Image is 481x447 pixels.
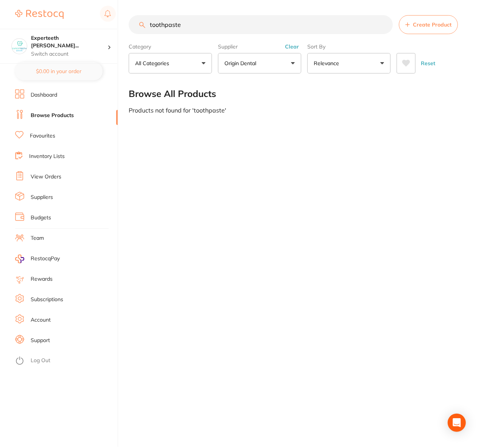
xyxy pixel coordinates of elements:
label: Category [129,43,212,50]
label: Sort By [307,43,391,50]
a: Support [31,337,50,344]
button: All Categories [129,53,212,73]
p: Origin Dental [224,59,259,67]
span: RestocqPay [31,255,60,263]
button: Create Product [399,15,458,34]
button: $0.00 in your order [15,62,103,80]
h2: Browse All Products [129,89,216,99]
img: Restocq Logo [15,10,64,19]
a: Inventory Lists [29,153,65,160]
a: Dashboard [31,91,57,99]
p: Relevance [314,59,342,67]
a: Team [31,234,44,242]
a: Rewards [31,275,53,283]
div: Open Intercom Messenger [448,414,466,432]
a: Log Out [31,357,50,364]
a: Browse Products [31,112,74,119]
button: Relevance [307,53,391,73]
button: Clear [283,43,301,50]
img: Experteeth Eastwood West [12,39,27,54]
a: Subscriptions [31,296,63,303]
img: RestocqPay [15,255,24,263]
a: Budgets [31,214,51,222]
button: Reset [419,53,437,73]
a: Suppliers [31,194,53,201]
input: Search Products [129,15,393,34]
label: Supplier [218,43,301,50]
span: Create Product [413,22,451,28]
a: Account [31,316,51,324]
button: Log Out [15,355,115,367]
a: Restocq Logo [15,6,64,23]
a: RestocqPay [15,255,60,263]
button: Origin Dental [218,53,301,73]
div: Products not found for ' toothpaste ' [129,107,466,114]
h4: Experteeth Eastwood West [31,34,107,49]
a: Favourites [30,132,55,140]
p: All Categories [135,59,172,67]
p: Switch account [31,50,107,58]
a: View Orders [31,173,61,181]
